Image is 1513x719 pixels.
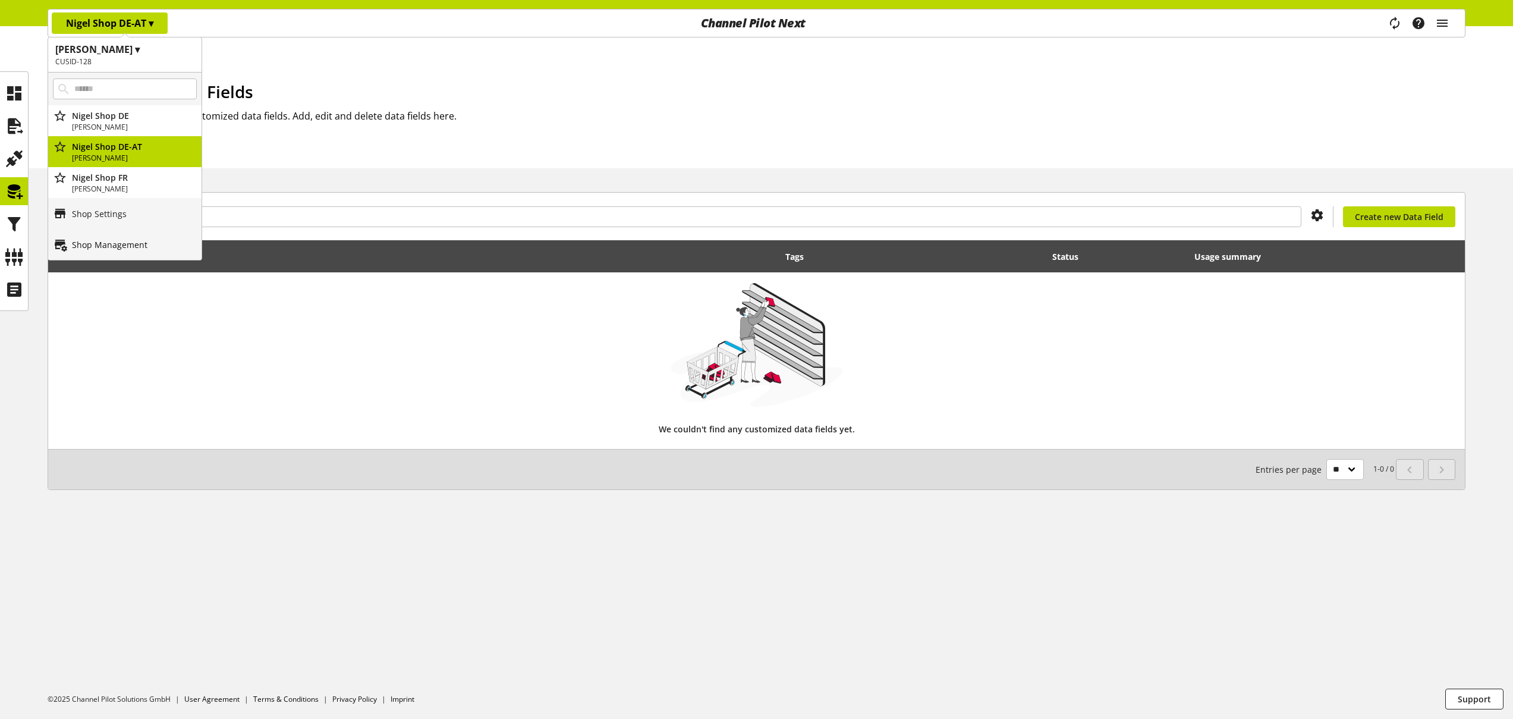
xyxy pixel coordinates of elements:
[55,42,194,56] h1: [PERSON_NAME] ▾
[66,109,1465,123] h2: This is an overview of your customized data fields. Add, edit and delete data fields here.
[72,184,197,194] p: [PERSON_NAME]
[785,250,804,263] div: Tags
[66,16,153,30] p: Nigel Shop DE-AT
[1445,689,1503,709] button: Support
[1052,250,1090,263] div: Status
[72,153,197,164] p: [PERSON_NAME]
[72,122,197,133] p: [PERSON_NAME]
[149,17,153,30] span: ▾
[1343,206,1455,227] a: Create new Data Field
[48,229,202,260] a: Shop Management
[72,208,127,220] p: Shop Settings
[48,198,202,229] a: Shop Settings
[1355,211,1443,223] span: Create new Data Field
[72,238,147,251] p: Shop Management
[332,694,377,704] a: Privacy Policy
[1458,693,1491,705] span: Support
[72,140,197,153] p: Nigel Shop DE-AT
[1256,459,1394,480] small: 1-0 / 0
[72,171,197,184] p: Nigel Shop FR
[72,109,197,122] p: Nigel Shop DE
[391,694,414,704] a: Imprint
[48,9,1465,37] nav: main navigation
[55,56,194,67] h2: CUSID-128
[55,413,1459,445] div: We couldn't find any customized data fields yet.
[253,694,319,704] a: Terms & Conditions
[1194,250,1273,263] div: Usage summary
[1256,463,1326,476] span: Entries per page
[184,694,240,704] a: User Agreement
[48,694,184,705] li: ©2025 Channel Pilot Solutions GmbH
